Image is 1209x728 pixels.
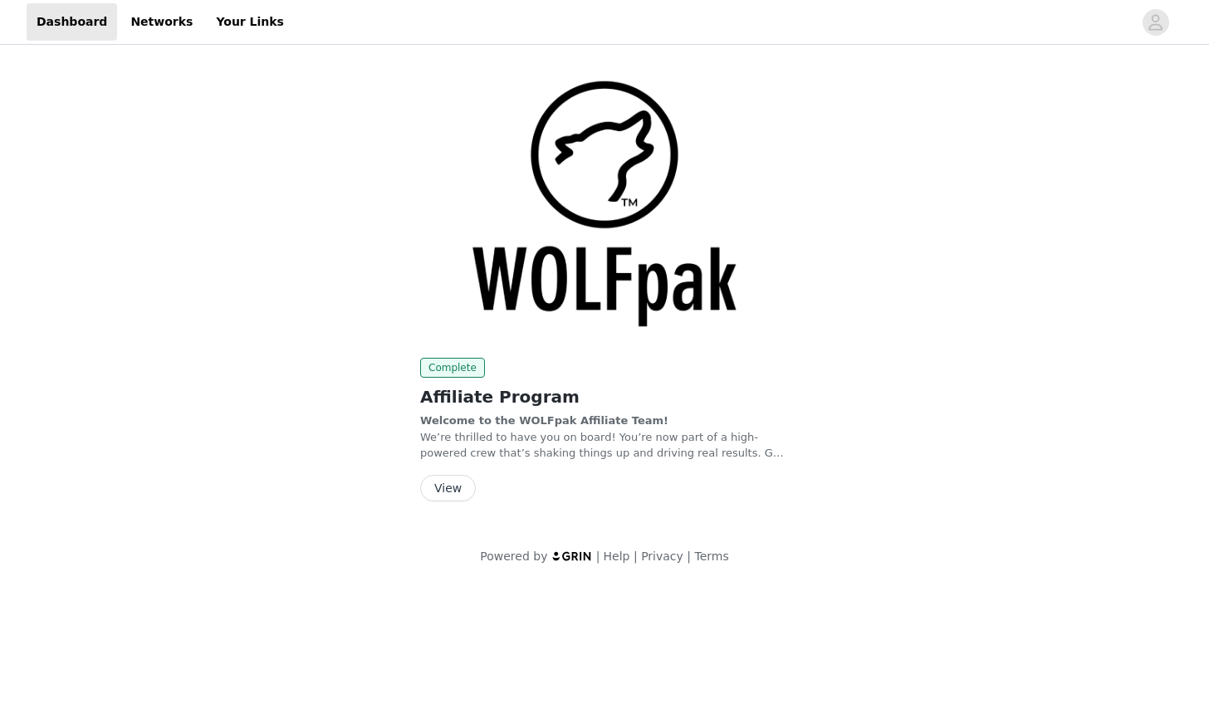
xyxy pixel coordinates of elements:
span: | [596,550,600,563]
a: Networks [120,3,203,41]
div: avatar [1148,9,1163,36]
a: Your Links [206,3,294,41]
a: View [420,482,476,495]
h2: Affiliate Program [420,384,789,409]
button: View [420,475,476,501]
span: Powered by [480,550,547,563]
a: Privacy [641,550,683,563]
strong: Welcome to the WOLFpak Affiliate Team! [420,414,668,427]
span: | [687,550,691,563]
a: Dashboard [27,3,117,41]
span: Complete [420,358,485,378]
a: Terms [694,550,728,563]
span: | [634,550,638,563]
a: Help [604,550,630,563]
p: We’re thrilled to have you on board! You’re now part of a high-powered crew that’s shaking things... [420,413,789,462]
img: WOLFpak [420,68,789,344]
img: logo [551,550,593,561]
